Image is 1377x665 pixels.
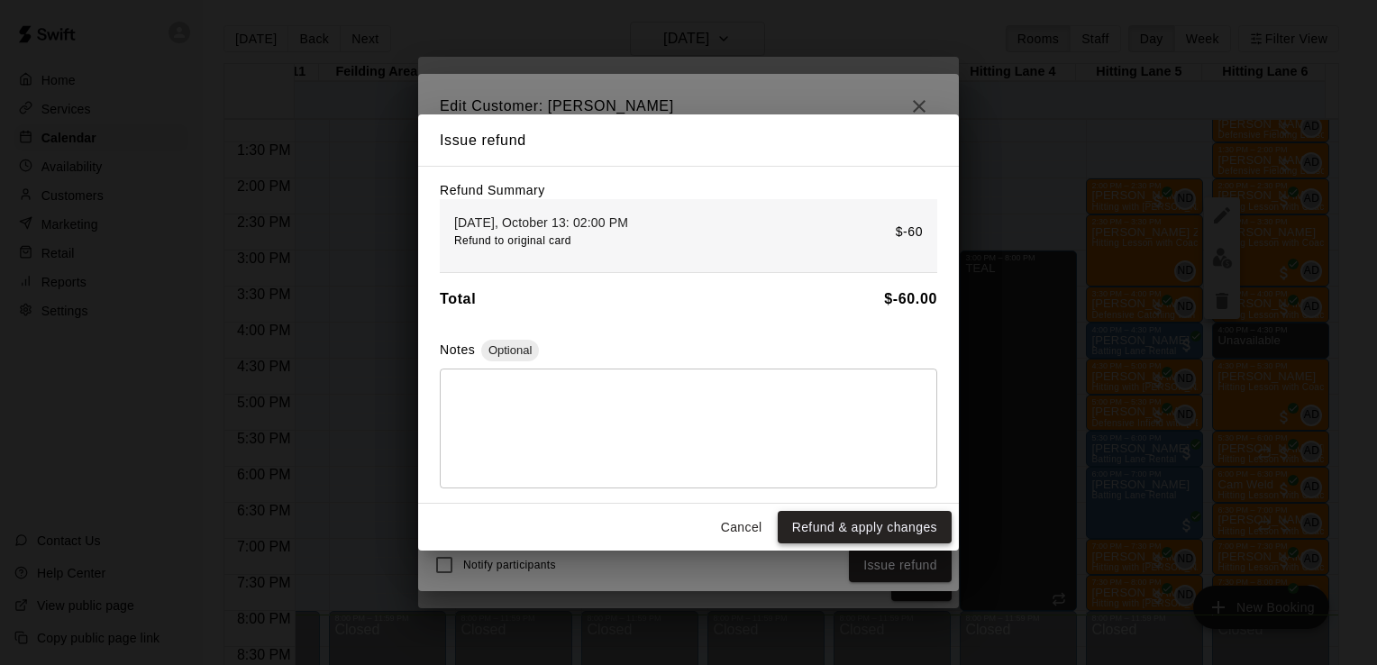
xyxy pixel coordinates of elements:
span: Refund to original card [454,234,571,247]
p: $-60 [896,223,923,241]
label: Notes [440,342,475,357]
p: [DATE], October 13: 02:00 PM [454,214,628,232]
h2: Issue refund [418,114,959,167]
span: Optional [481,343,539,357]
button: Refund & apply changes [778,511,952,544]
h6: $ -60.00 [884,287,937,311]
button: Cancel [713,511,771,544]
h6: Total [440,287,476,311]
label: Refund Summary [440,183,545,197]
